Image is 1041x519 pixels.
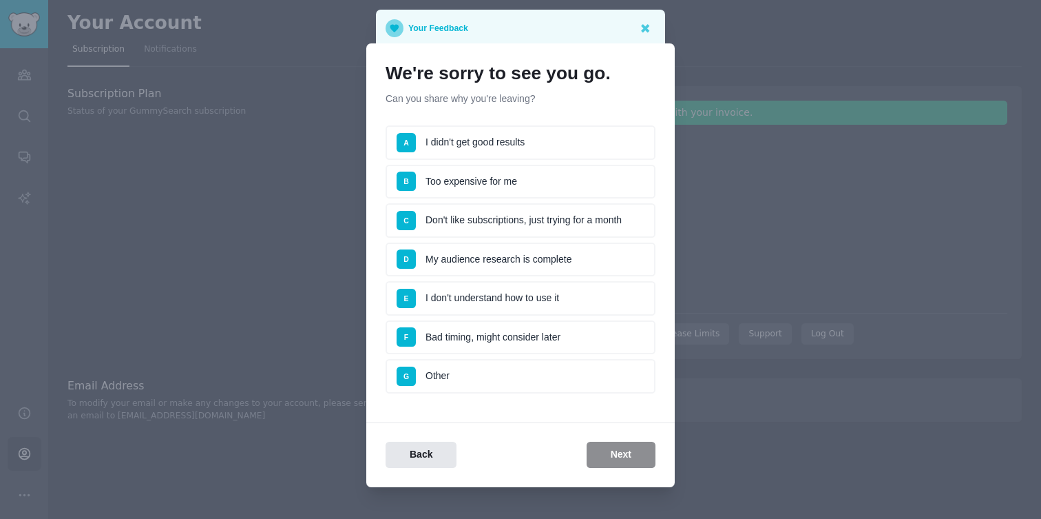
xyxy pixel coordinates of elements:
p: Can you share why you're leaving? [386,92,655,106]
p: Your Feedback [408,19,468,37]
h1: We're sorry to see you go. [386,63,655,85]
span: G [403,372,409,380]
span: C [403,216,409,225]
span: A [403,139,409,147]
span: F [404,333,408,341]
span: B [403,177,409,185]
span: E [403,294,408,303]
span: D [403,255,409,263]
button: Back [386,442,456,469]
